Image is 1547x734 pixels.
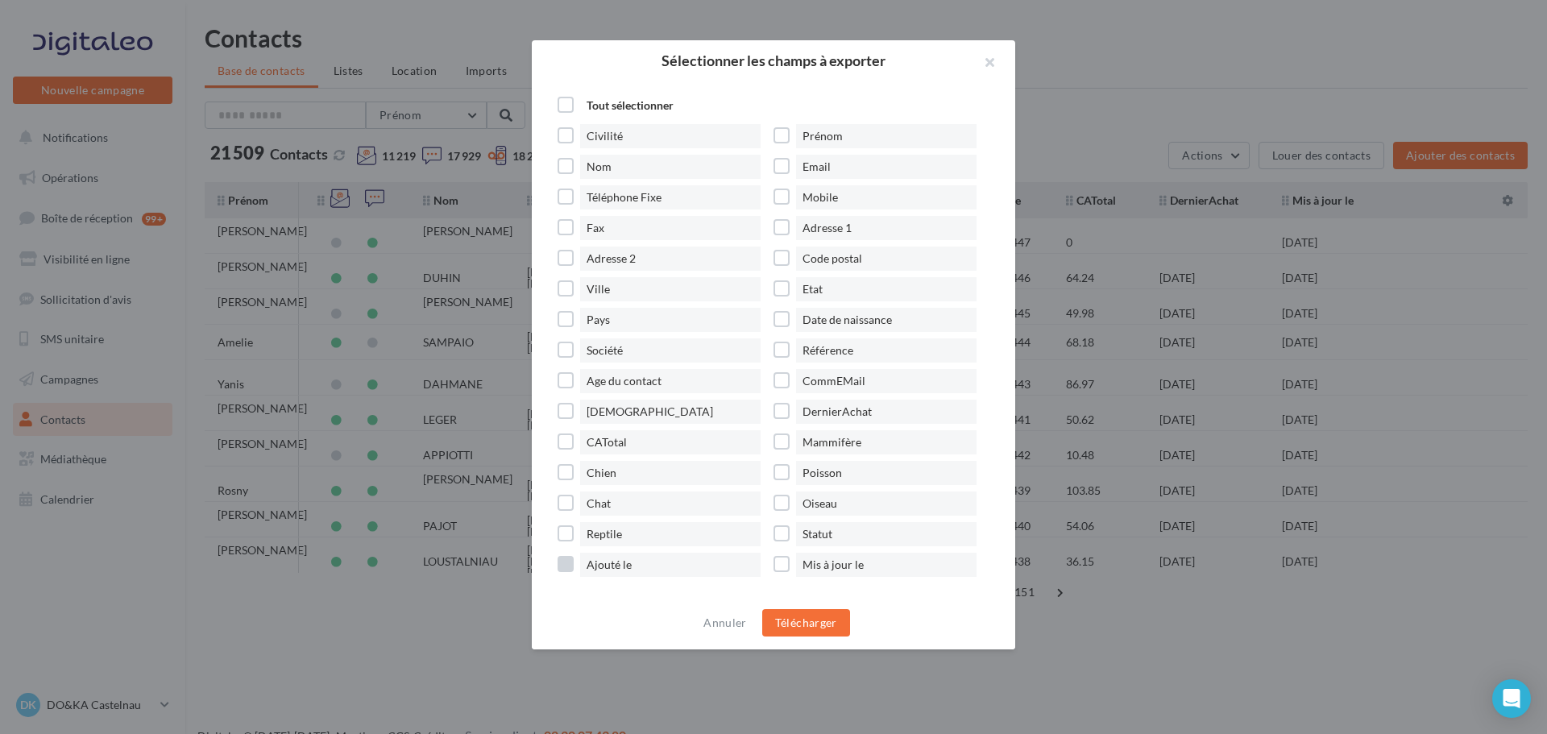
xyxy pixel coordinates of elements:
[580,216,761,240] span: Fax
[580,93,680,118] span: Tout sélectionner
[580,491,761,516] span: Chat
[580,277,761,301] span: Ville
[796,277,977,301] span: Etat
[796,430,977,454] span: Mammifère
[796,338,977,363] span: Référence
[796,247,977,271] span: Code postal
[796,553,977,577] span: Mis à jour le
[762,609,850,637] button: Télécharger
[580,124,761,148] span: Civilité
[558,53,989,68] h2: Sélectionner les champs à exporter
[580,338,761,363] span: Société
[580,553,761,577] span: Ajouté le
[796,185,977,209] span: Mobile
[796,522,977,546] span: Statut
[796,124,977,148] span: Prénom
[580,155,761,179] span: Nom
[580,430,761,454] span: CATotal
[796,491,977,516] span: Oiseau
[580,185,761,209] span: Téléphone Fixe
[580,400,761,424] span: [DEMOGRAPHIC_DATA]
[796,155,977,179] span: Email
[796,308,977,332] span: Date de naissance
[580,369,761,393] span: Age du contact
[796,216,977,240] span: Adresse 1
[796,369,977,393] span: CommEMail
[580,308,761,332] span: Pays
[697,613,753,632] button: Annuler
[580,522,761,546] span: Reptile
[796,400,977,424] span: DernierAchat
[796,461,977,485] span: Poisson
[1492,679,1531,718] div: Open Intercom Messenger
[580,247,761,271] span: Adresse 2
[580,461,761,485] span: Chien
